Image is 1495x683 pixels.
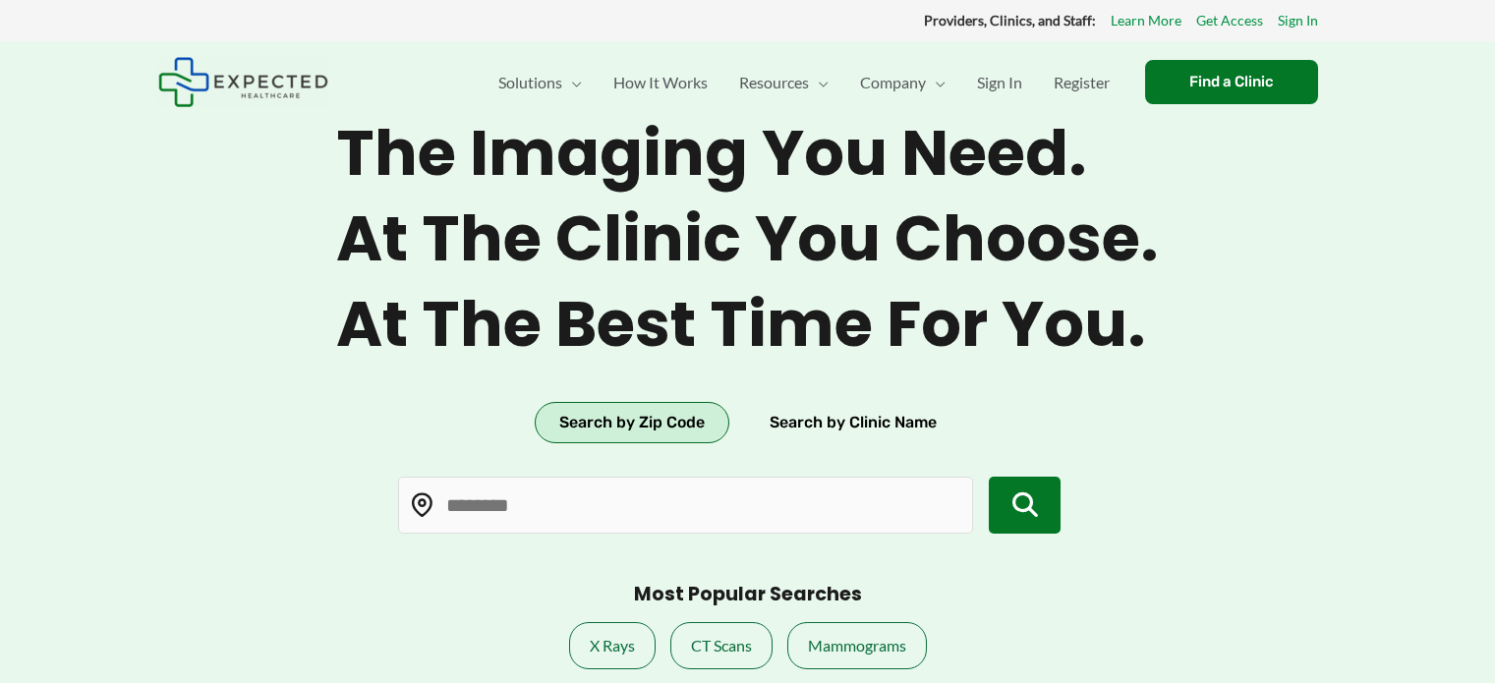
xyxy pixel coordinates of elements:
button: Search by Clinic Name [745,402,961,443]
nav: Primary Site Navigation [483,48,1125,117]
a: ResourcesMenu Toggle [723,48,844,117]
a: Get Access [1196,8,1263,33]
a: CT Scans [670,622,773,669]
span: Sign In [977,48,1022,117]
a: SolutionsMenu Toggle [483,48,598,117]
span: Company [860,48,926,117]
span: Resources [739,48,809,117]
strong: Providers, Clinics, and Staff: [924,12,1096,28]
span: Register [1054,48,1110,117]
button: Search by Zip Code [535,402,729,443]
a: Sign In [1278,8,1318,33]
span: At the best time for you. [336,287,1159,363]
span: Menu Toggle [562,48,582,117]
span: At the clinic you choose. [336,201,1159,277]
h3: Most Popular Searches [634,583,862,607]
a: Find a Clinic [1145,60,1318,104]
a: Mammograms [787,622,927,669]
span: The imaging you need. [336,116,1159,192]
span: Solutions [498,48,562,117]
span: Menu Toggle [926,48,946,117]
a: Register [1038,48,1125,117]
span: How It Works [613,48,708,117]
a: Learn More [1111,8,1181,33]
span: Menu Toggle [809,48,829,117]
a: How It Works [598,48,723,117]
a: Sign In [961,48,1038,117]
a: CompanyMenu Toggle [844,48,961,117]
img: Location pin [410,492,435,518]
a: X Rays [569,622,656,669]
img: Expected Healthcare Logo - side, dark font, small [158,57,328,107]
